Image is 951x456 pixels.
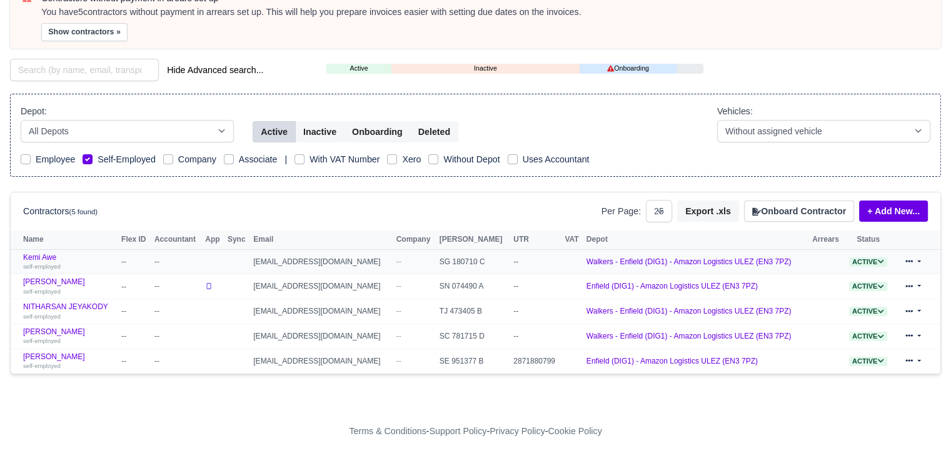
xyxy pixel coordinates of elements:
a: Active [849,357,887,365]
small: self-employed [23,337,61,344]
a: Active [849,282,887,290]
a: Walkers - Enfield (DIG1) - Amazon Logistics ULEZ (EN3 7PZ) [586,332,792,340]
a: Active [326,63,391,74]
th: App [202,230,224,249]
label: Per Page: [601,204,641,219]
button: Show contractors » [41,23,128,41]
span: -- [396,257,401,266]
a: Support Policy [430,426,487,436]
small: self-employed [23,313,61,320]
a: [PERSON_NAME] self-employed [23,277,115,295]
th: Accountant [151,230,202,249]
th: Status [844,230,892,249]
label: Associate [239,152,278,167]
th: Depot [583,230,809,249]
small: self-employed [23,288,61,295]
th: Company [393,230,436,249]
td: -- [510,249,561,274]
button: Onboard Contractor [744,201,854,222]
label: Without Depot [443,152,500,167]
th: [PERSON_NAME] [436,230,510,249]
a: Walkers - Enfield (DIG1) - Amazon Logistics ULEZ (EN3 7PZ) [586,257,792,266]
span: | [284,154,287,164]
td: -- [151,324,202,349]
span: -- [396,357,401,365]
td: -- [118,349,151,373]
td: [EMAIL_ADDRESS][DOMAIN_NAME] [250,324,393,349]
td: -- [510,274,561,299]
td: TJ 473405 B [436,299,510,324]
a: + Add New... [859,201,928,222]
a: Kemi Awe self-employed [23,253,115,271]
a: Active [849,257,887,266]
a: [PERSON_NAME] self-employed [23,352,115,370]
td: [EMAIL_ADDRESS][DOMAIN_NAME] [250,299,393,324]
td: -- [151,274,202,299]
td: -- [510,324,561,349]
td: SG 180710 C [436,249,510,274]
span: -- [396,332,401,340]
div: - - - [119,424,832,439]
th: VAT [561,230,583,249]
a: Enfield (DIG1) - Amazon Logistics ULEZ (EN3 7PZ) [586,282,758,290]
button: Hide Advanced search... [159,59,271,81]
div: You have contractors without payment in arrears set up. This will help you prepare invoices easie... [41,6,928,19]
label: Self-Employed [98,152,156,167]
a: Privacy Policy [490,426,545,436]
button: Inactive [295,121,345,142]
small: self-employed [23,263,61,270]
label: Xero [402,152,421,167]
strong: 5 [78,7,83,17]
td: 2871880799 [510,349,561,373]
a: Enfield (DIG1) - Amazon Logistics ULEZ (EN3 7PZ) [586,357,758,365]
span: Active [849,257,887,267]
a: Active [849,307,887,315]
td: SE 951377 B [436,349,510,373]
a: NITHARSAN JEYAKODY self-employed [23,302,115,320]
th: Name [11,230,118,249]
div: + Add New... [854,201,928,222]
a: Active [849,332,887,340]
a: [PERSON_NAME] self-employed [23,327,115,345]
td: -- [151,299,202,324]
small: (5 found) [69,208,98,216]
td: -- [118,324,151,349]
a: Onboarding [580,63,677,74]
label: With VAT Number [309,152,380,167]
td: -- [118,299,151,324]
span: -- [396,282,401,290]
label: Uses Accountant [523,152,590,167]
th: Flex ID [118,230,151,249]
a: Walkers - Enfield (DIG1) - Amazon Logistics ULEZ (EN3 7PZ) [586,307,792,315]
label: Depot: [21,104,47,119]
button: Active [253,121,296,142]
td: -- [151,349,202,373]
th: Email [250,230,393,249]
h6: Contractors [23,206,98,217]
th: Arrears [809,230,844,249]
td: -- [118,274,151,299]
label: Employee [36,152,75,167]
iframe: Chat Widget [888,396,951,456]
small: self-employed [23,362,61,369]
td: [EMAIL_ADDRESS][DOMAIN_NAME] [250,249,393,274]
th: Sync [224,230,250,249]
button: Onboarding [344,121,411,142]
input: Search (by name, email, transporter id) ... [10,59,159,81]
button: Export .xls [677,201,739,222]
td: -- [118,249,151,274]
th: UTR [510,230,561,249]
a: Cookie Policy [548,426,601,436]
a: Terms & Conditions [349,426,426,436]
label: Company [178,152,216,167]
td: [EMAIL_ADDRESS][DOMAIN_NAME] [250,274,393,299]
td: -- [510,299,561,324]
td: SC 781715 D [436,324,510,349]
label: Vehicles: [717,104,753,119]
span: -- [396,307,401,315]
